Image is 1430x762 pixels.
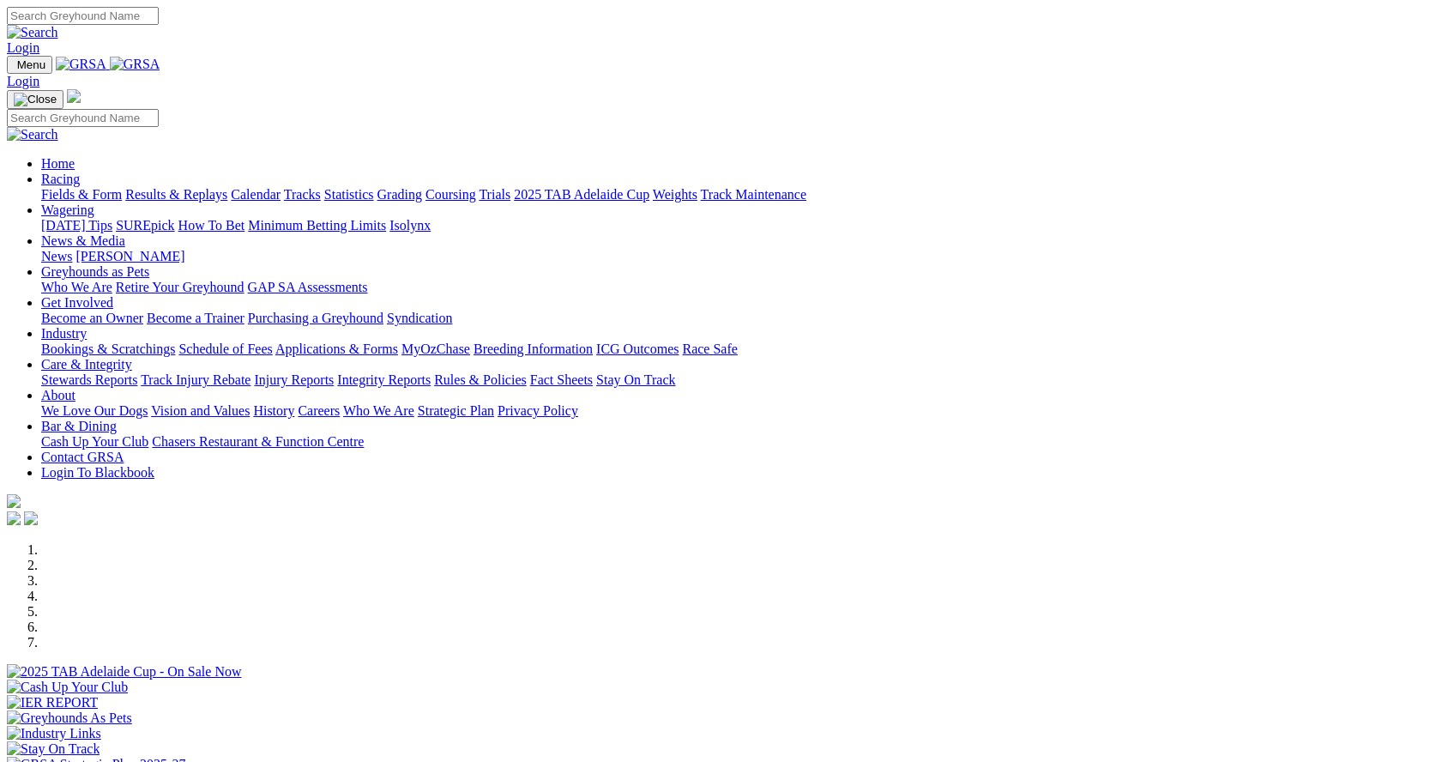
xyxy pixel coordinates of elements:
[116,280,244,294] a: Retire Your Greyhound
[401,342,470,356] a: MyOzChase
[41,450,124,464] a: Contact GRSA
[17,58,45,71] span: Menu
[41,357,132,372] a: Care & Integrity
[434,372,527,387] a: Rules & Policies
[151,403,250,418] a: Vision and Values
[41,264,149,279] a: Greyhounds as Pets
[152,434,364,449] a: Chasers Restaurant & Function Centre
[41,311,1423,326] div: Get Involved
[337,372,431,387] a: Integrity Reports
[125,187,227,202] a: Results & Replays
[389,218,431,233] a: Isolynx
[596,372,675,387] a: Stay On Track
[41,342,1423,357] div: Industry
[41,172,80,186] a: Racing
[7,664,242,680] img: 2025 TAB Adelaide Cup - On Sale Now
[7,695,98,711] img: IER REPORT
[41,326,87,341] a: Industry
[275,342,398,356] a: Applications & Forms
[248,311,383,325] a: Purchasing a Greyhound
[324,187,374,202] a: Statistics
[7,109,159,127] input: Search
[41,342,175,356] a: Bookings & Scratchings
[7,74,39,88] a: Login
[701,187,806,202] a: Track Maintenance
[141,372,250,387] a: Track Injury Rebate
[254,372,334,387] a: Injury Reports
[41,203,94,217] a: Wagering
[147,311,244,325] a: Become a Trainer
[596,342,679,356] a: ICG Outcomes
[7,741,100,757] img: Stay On Track
[514,187,649,202] a: 2025 TAB Adelaide Cup
[67,89,81,103] img: logo-grsa-white.png
[7,25,58,40] img: Search
[248,280,368,294] a: GAP SA Assessments
[7,7,159,25] input: Search
[41,187,1423,203] div: Racing
[7,127,58,142] img: Search
[41,419,117,433] a: Bar & Dining
[75,249,184,263] a: [PERSON_NAME]
[41,187,122,202] a: Fields & Form
[41,249,1423,264] div: News & Media
[41,465,154,480] a: Login To Blackbook
[7,494,21,508] img: logo-grsa-white.png
[116,218,174,233] a: SUREpick
[7,726,101,741] img: Industry Links
[41,156,75,171] a: Home
[298,403,340,418] a: Careers
[7,680,128,695] img: Cash Up Your Club
[284,187,321,202] a: Tracks
[682,342,737,356] a: Race Safe
[41,218,1423,233] div: Wagering
[343,403,414,418] a: Who We Are
[178,218,245,233] a: How To Bet
[474,342,593,356] a: Breeding Information
[418,403,494,418] a: Strategic Plan
[178,342,272,356] a: Schedule of Fees
[56,57,106,72] img: GRSA
[41,372,1423,388] div: Care & Integrity
[41,372,137,387] a: Stewards Reports
[479,187,510,202] a: Trials
[41,233,125,248] a: News & Media
[7,90,63,109] button: Toggle navigation
[41,403,1423,419] div: About
[498,403,578,418] a: Privacy Policy
[41,434,148,449] a: Cash Up Your Club
[41,218,112,233] a: [DATE] Tips
[41,434,1423,450] div: Bar & Dining
[41,311,143,325] a: Become an Owner
[41,295,113,310] a: Get Involved
[24,511,38,525] img: twitter.svg
[425,187,476,202] a: Coursing
[41,280,112,294] a: Who We Are
[530,372,593,387] a: Fact Sheets
[7,40,39,55] a: Login
[7,56,52,74] button: Toggle navigation
[7,511,21,525] img: facebook.svg
[248,218,386,233] a: Minimum Betting Limits
[7,711,132,726] img: Greyhounds As Pets
[110,57,160,72] img: GRSA
[387,311,452,325] a: Syndication
[14,93,57,106] img: Close
[377,187,422,202] a: Grading
[253,403,294,418] a: History
[653,187,697,202] a: Weights
[41,280,1423,295] div: Greyhounds as Pets
[41,403,148,418] a: We Love Our Dogs
[231,187,281,202] a: Calendar
[41,388,75,402] a: About
[41,249,72,263] a: News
